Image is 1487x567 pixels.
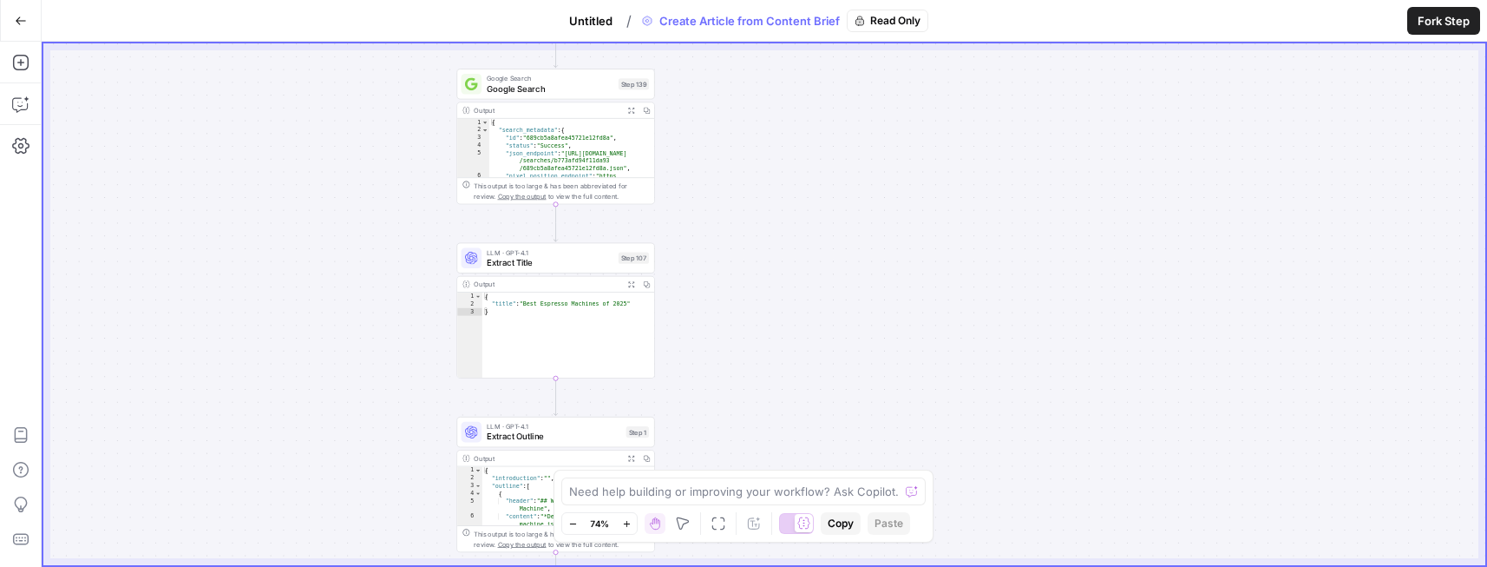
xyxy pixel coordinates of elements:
[868,512,910,535] button: Paste
[474,529,649,550] div: This output is too large & has been abbreviated for review. to view the full content.
[457,474,482,482] div: 2
[474,280,619,290] div: Output
[1407,7,1480,35] button: Fork Step
[487,73,613,83] span: Google Search
[487,430,621,443] span: Extract Outline
[457,300,482,308] div: 2
[870,13,920,29] span: Read Only
[457,149,489,173] div: 5
[475,490,481,498] span: Toggle code folding, rows 4 through 7
[457,142,489,149] div: 4
[875,516,903,531] span: Paste
[474,453,619,464] div: Output
[457,173,489,211] div: 6
[481,126,488,134] span: Toggle code folding, rows 2 through 12
[559,7,623,35] button: Untitled
[475,482,481,490] span: Toggle code folding, rows 3 through 8
[456,417,654,552] div: LLM · GPT-4.1Extract OutlineStep 1Output{ "introduction":"", "outline":[ { "header":"## What Make...
[456,243,654,379] div: LLM · GPT-4.1Extract TitleStep 107Output{ "title":"Best Espresso Machines of 2025"}
[619,78,649,89] div: Step 139
[481,119,488,127] span: Toggle code folding, rows 1 through 335
[474,105,619,115] div: Output
[475,293,481,300] span: Toggle code folding, rows 1 through 3
[474,181,649,201] div: This output is too large & has been abbreviated for review. to view the full content.
[821,512,861,535] button: Copy
[457,119,489,127] div: 1
[457,482,482,490] div: 3
[475,466,481,474] span: Toggle code folding, rows 1 through 9
[487,82,613,96] span: Google Search
[590,517,609,531] span: 74%
[457,293,482,300] div: 1
[487,421,621,432] span: LLM · GPT-4.1
[828,516,854,531] span: Copy
[456,69,654,204] div: Google SearchGoogle SearchStep 139Output{ "search_metadata":{ "id":"689cb5a8afea45721e12fd8a", "s...
[619,253,649,264] div: Step 107
[554,379,557,416] g: Edge from step_107 to step_1
[457,126,489,134] div: 2
[1418,12,1470,30] span: Fork Step
[554,204,557,241] g: Edge from step_139 to step_107
[554,30,557,68] g: Edge from start to step_139
[498,192,547,200] span: Copy the output
[626,426,650,438] div: Step 1
[569,12,612,30] span: Untitled
[487,256,613,269] span: Extract Title
[457,308,482,316] div: 3
[457,134,489,142] div: 3
[487,247,613,258] span: LLM · GPT-4.1
[457,490,482,498] div: 4
[457,498,482,513] div: 5
[498,540,547,548] span: Copy the output
[635,10,928,32] div: Create Article from Content Brief
[457,466,482,474] div: 1
[626,10,632,31] span: /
